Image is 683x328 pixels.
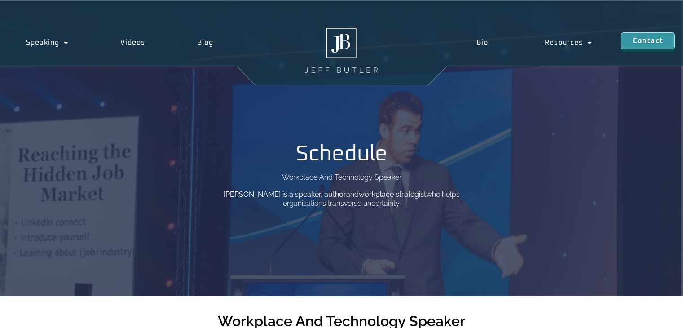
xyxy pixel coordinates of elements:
b: [PERSON_NAME] is a speaker, author [224,190,346,199]
a: Resources [516,32,621,53]
a: Videos [95,32,172,53]
p: Workplace And Technology Speaker [282,174,401,181]
nav: Menu [448,32,621,53]
p: and who helps organizations transverse uncertainty. [214,190,470,208]
h1: Schedule [296,143,388,165]
b: workplace strategist [359,190,426,199]
span: Contact [633,37,663,44]
a: Bio [448,32,517,53]
a: Contact [621,32,675,49]
a: Blog [171,32,239,53]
